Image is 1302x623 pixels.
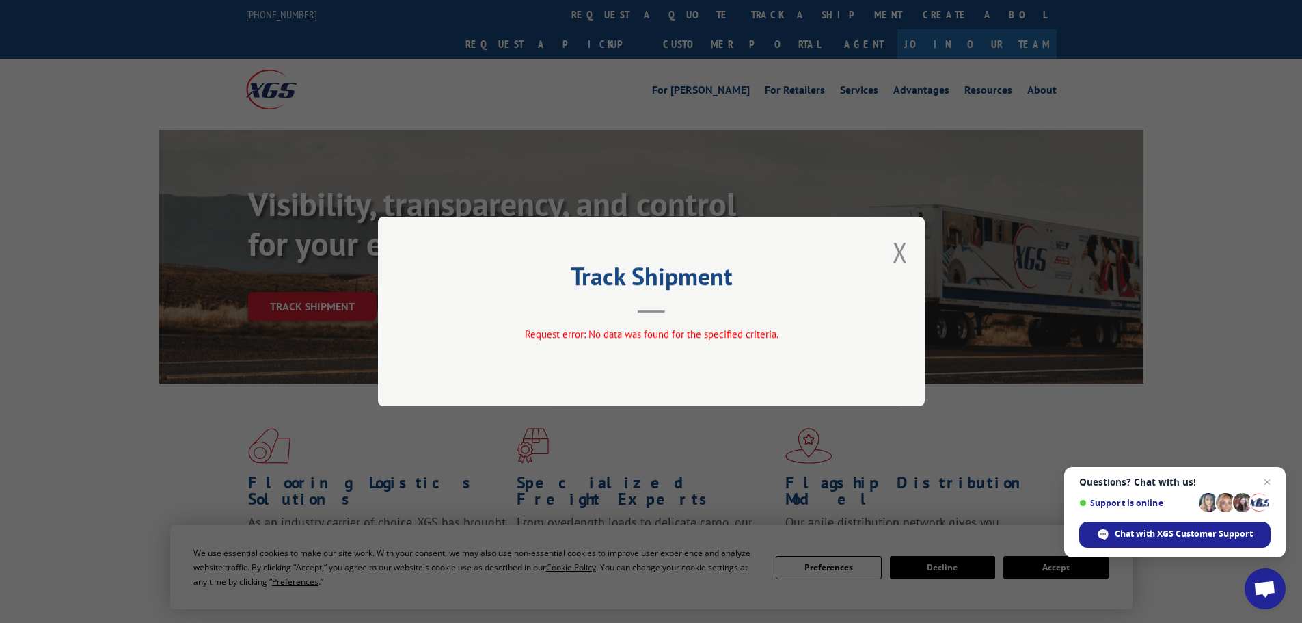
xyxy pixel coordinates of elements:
span: Chat with XGS Customer Support [1115,528,1253,540]
button: Close modal [893,234,908,270]
div: Chat with XGS Customer Support [1079,522,1271,548]
div: Open chat [1245,568,1286,609]
span: Close chat [1259,474,1275,490]
span: Request error: No data was found for the specified criteria. [524,328,778,341]
h2: Track Shipment [446,267,856,293]
span: Support is online [1079,498,1194,508]
span: Questions? Chat with us! [1079,477,1271,488]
